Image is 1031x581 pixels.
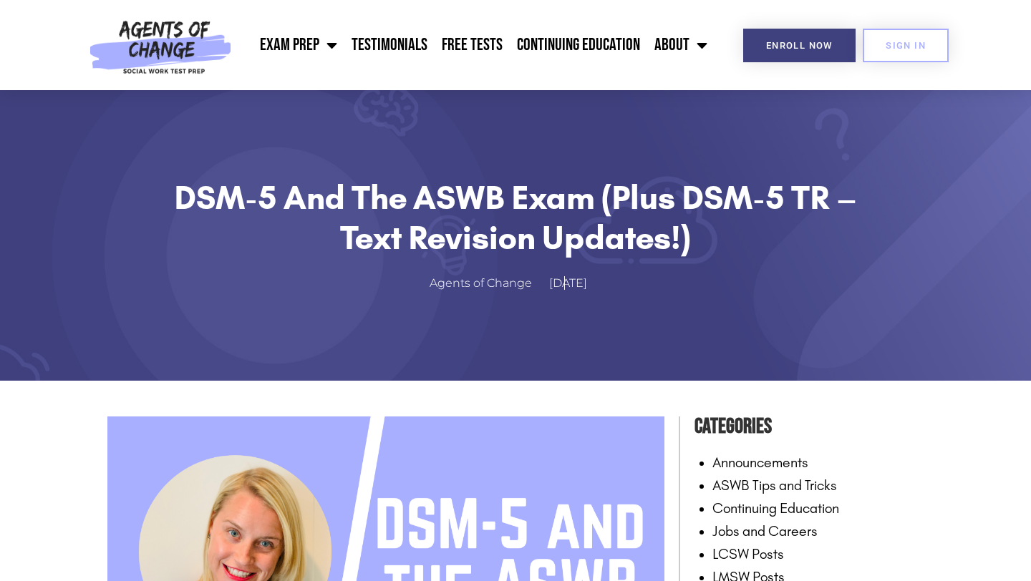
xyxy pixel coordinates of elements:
[712,454,808,471] a: Announcements
[143,177,888,258] h1: DSM-5 and the ASWB Exam (Plus DSM-5 TR – Text Revision Updates!)
[435,27,510,63] a: Free Tests
[863,29,949,62] a: SIGN IN
[766,41,833,50] span: Enroll Now
[886,41,926,50] span: SIGN IN
[712,477,837,494] a: ASWB Tips and Tricks
[647,27,715,63] a: About
[712,522,818,539] a: Jobs and Careers
[510,27,647,63] a: Continuing Education
[430,273,532,294] span: Agents of Change
[712,545,784,562] a: LCSW Posts
[712,499,839,517] a: Continuing Education
[743,29,856,62] a: Enroll Now
[549,273,601,294] a: [DATE]
[238,27,715,63] nav: Menu
[430,273,546,294] a: Agents of Change
[344,27,435,63] a: Testimonials
[253,27,344,63] a: Exam Prep
[694,409,924,444] h4: Categories
[549,276,587,290] time: [DATE]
